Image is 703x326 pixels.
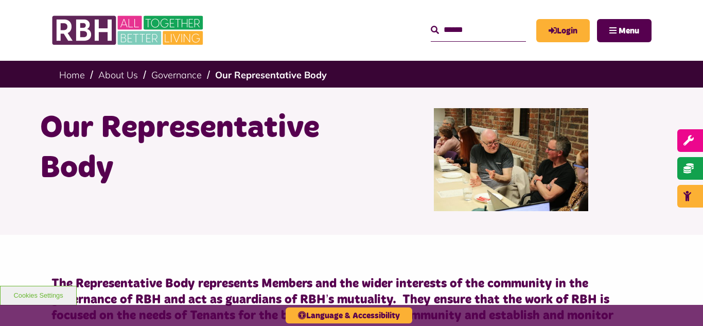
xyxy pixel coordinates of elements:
a: Home [59,69,85,81]
iframe: Netcall Web Assistant for live chat [657,280,703,326]
button: Navigation [597,19,652,42]
a: About Us [98,69,138,81]
a: Governance [151,69,202,81]
h1: Our Representative Body [40,108,344,188]
a: Our Representative Body [215,69,327,81]
img: Rep Body [434,108,588,211]
span: Menu [619,27,639,35]
button: Language & Accessibility [286,307,412,323]
a: MyRBH [536,19,590,42]
img: RBH [51,10,206,50]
